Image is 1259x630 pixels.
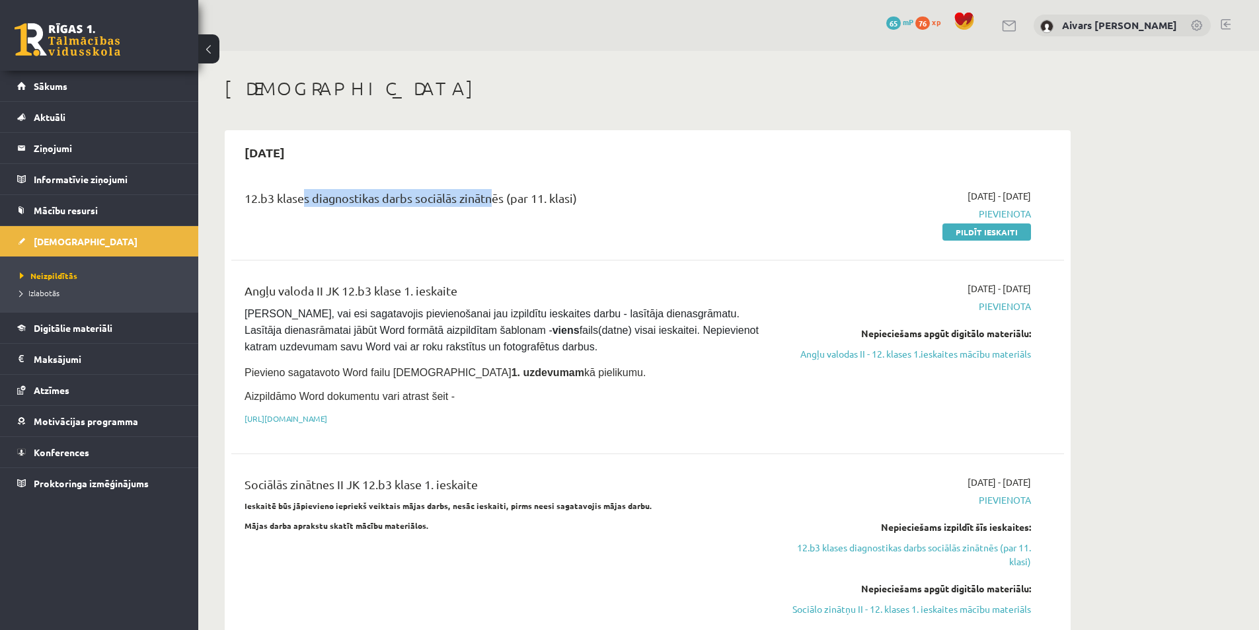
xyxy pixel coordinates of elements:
legend: Informatīvie ziņojumi [34,164,182,194]
h2: [DATE] [231,137,298,168]
a: 76 xp [915,17,947,27]
span: Mācību resursi [34,204,98,216]
a: Izlabotās [20,287,185,299]
a: Sociālo zinātņu II - 12. klases 1. ieskaites mācību materiāls [782,602,1031,616]
span: mP [903,17,913,27]
span: [DATE] - [DATE] [968,189,1031,203]
a: Proktoringa izmēģinājums [17,468,182,498]
img: Aivars Jānis Tebernieks [1040,20,1053,33]
span: Pievienota [782,493,1031,507]
div: Nepieciešams apgūt digitālo materiālu: [782,327,1031,340]
a: [URL][DOMAIN_NAME] [245,413,327,424]
a: Neizpildītās [20,270,185,282]
span: Pievienota [782,207,1031,221]
span: Neizpildītās [20,270,77,281]
legend: Ziņojumi [34,133,182,163]
a: Ziņojumi [17,133,182,163]
a: Konferences [17,437,182,467]
span: Pievienota [782,299,1031,313]
span: [DEMOGRAPHIC_DATA] [34,235,137,247]
span: Aktuāli [34,111,65,123]
a: Aivars [PERSON_NAME] [1062,19,1177,32]
a: Motivācijas programma [17,406,182,436]
div: Sociālās zinātnes II JK 12.b3 klase 1. ieskaite [245,475,762,500]
span: Izlabotās [20,288,59,298]
legend: Maksājumi [34,344,182,374]
a: 12.b3 klases diagnostikas darbs sociālās zinātnēs (par 11. klasi) [782,541,1031,569]
a: [DEMOGRAPHIC_DATA] [17,226,182,256]
strong: Ieskaitē būs jāpievieno iepriekš veiktais mājas darbs, nesāc ieskaiti, pirms neesi sagatavojis mā... [245,500,652,511]
a: Sākums [17,71,182,101]
span: Konferences [34,446,89,458]
a: Angļu valodas II - 12. klases 1.ieskaites mācību materiāls [782,347,1031,361]
div: Nepieciešams izpildīt šīs ieskaites: [782,520,1031,534]
a: 65 mP [886,17,913,27]
a: Rīgas 1. Tālmācības vidusskola [15,23,120,56]
a: Digitālie materiāli [17,313,182,343]
a: Maksājumi [17,344,182,374]
span: [PERSON_NAME], vai esi sagatavojis pievienošanai jau izpildītu ieskaites darbu - lasītāja dienasg... [245,308,761,352]
strong: 1. uzdevumam [512,367,584,378]
a: Atzīmes [17,375,182,405]
div: 12.b3 klases diagnostikas darbs sociālās zinātnēs (par 11. klasi) [245,189,762,214]
div: Nepieciešams apgūt digitālo materiālu: [782,582,1031,596]
div: Angļu valoda II JK 12.b3 klase 1. ieskaite [245,282,762,306]
span: Pievieno sagatavoto Word failu [DEMOGRAPHIC_DATA] kā pielikumu. [245,367,646,378]
span: Motivācijas programma [34,415,138,427]
h1: [DEMOGRAPHIC_DATA] [225,77,1071,100]
span: Digitālie materiāli [34,322,112,334]
strong: Mājas darba aprakstu skatīt mācību materiālos. [245,520,429,531]
span: [DATE] - [DATE] [968,282,1031,295]
span: Atzīmes [34,384,69,396]
span: xp [932,17,940,27]
span: [DATE] - [DATE] [968,475,1031,489]
a: Informatīvie ziņojumi [17,164,182,194]
span: Sākums [34,80,67,92]
span: 65 [886,17,901,30]
strong: viens [553,325,580,336]
a: Aktuāli [17,102,182,132]
a: Mācību resursi [17,195,182,225]
span: 76 [915,17,930,30]
span: Proktoringa izmēģinājums [34,477,149,489]
span: Aizpildāmo Word dokumentu vari atrast šeit - [245,391,455,402]
a: Pildīt ieskaiti [942,223,1031,241]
